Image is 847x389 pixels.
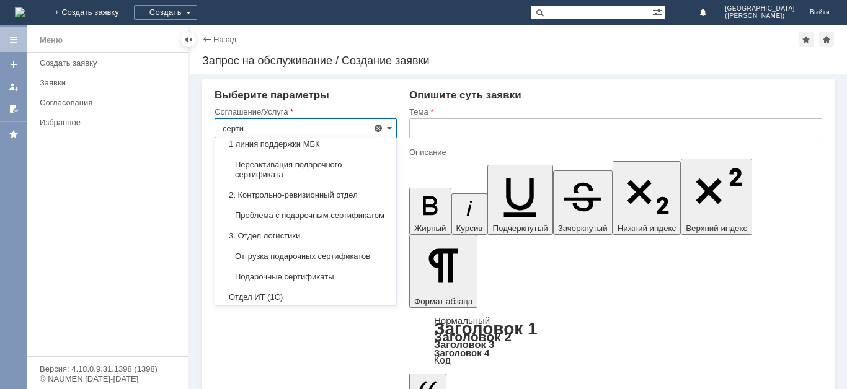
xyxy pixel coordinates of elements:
[35,93,186,112] a: Согласования
[434,339,494,350] a: Заголовок 3
[618,224,676,233] span: Нижний индекс
[558,224,608,233] span: Зачеркнутый
[223,190,389,200] span: 2. Контрольно-ревизионный отдел
[223,211,389,221] span: Проблема с подарочным сертификатом
[223,231,389,241] span: 3. Отдел логистики
[434,347,489,358] a: Заголовок 4
[492,224,548,233] span: Подчеркнутый
[434,319,538,338] a: Заголовок 1
[202,55,835,67] div: Запрос на обслуживание / Создание заявки
[686,224,747,233] span: Верхний индекс
[4,99,24,119] a: Мои согласования
[40,365,176,373] div: Версия: 4.18.0.9.31.1398 (1398)
[725,12,795,20] span: ([PERSON_NAME])
[613,161,681,235] button: Нижний индекс
[652,6,665,17] span: Расширенный поиск
[434,355,451,366] a: Код
[181,32,196,47] div: Скрыть меню
[414,297,472,306] span: Формат абзаца
[134,5,197,20] div: Создать
[451,193,488,235] button: Курсив
[681,159,752,235] button: Верхний индекс
[4,55,24,74] a: Создать заявку
[434,315,490,326] a: Нормальный
[409,148,820,156] div: Описание
[414,224,446,233] span: Жирный
[223,139,389,149] span: 1 линия поддержки МБК
[215,89,329,101] span: Выберите параметры
[40,118,167,127] div: Избранное
[40,58,181,68] div: Создать заявку
[409,108,820,116] div: Тема
[223,251,389,261] span: Отгрузка подарочных сертификатов
[223,160,389,180] span: Переактивация подарочного сертификата
[40,98,181,107] div: Согласования
[35,53,186,72] a: Создать заявку
[4,77,24,97] a: Мои заявки
[15,7,25,17] a: Перейти на домашнюю страницу
[373,123,383,133] span: Удалить
[223,292,389,302] span: Отдел ИТ (1С)
[819,32,834,47] div: Сделать домашней страницей
[456,224,483,233] span: Курсив
[409,188,451,235] button: Жирный
[215,108,394,116] div: Соглашение/Услуга
[553,170,613,235] button: Зачеркнутый
[15,7,25,17] img: logo
[35,73,186,92] a: Заявки
[223,272,389,282] span: Подарочные сертификаты
[725,5,795,12] span: [GEOGRAPHIC_DATA]
[40,33,63,48] div: Меню
[799,32,814,47] div: Добавить в избранное
[409,317,822,365] div: Формат абзаца
[434,330,512,344] a: Заголовок 2
[40,78,181,87] div: Заявки
[487,165,552,235] button: Подчеркнутый
[409,235,477,308] button: Формат абзаца
[409,89,521,101] span: Опишите суть заявки
[213,35,236,44] a: Назад
[40,375,176,383] div: © NAUMEN [DATE]-[DATE]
